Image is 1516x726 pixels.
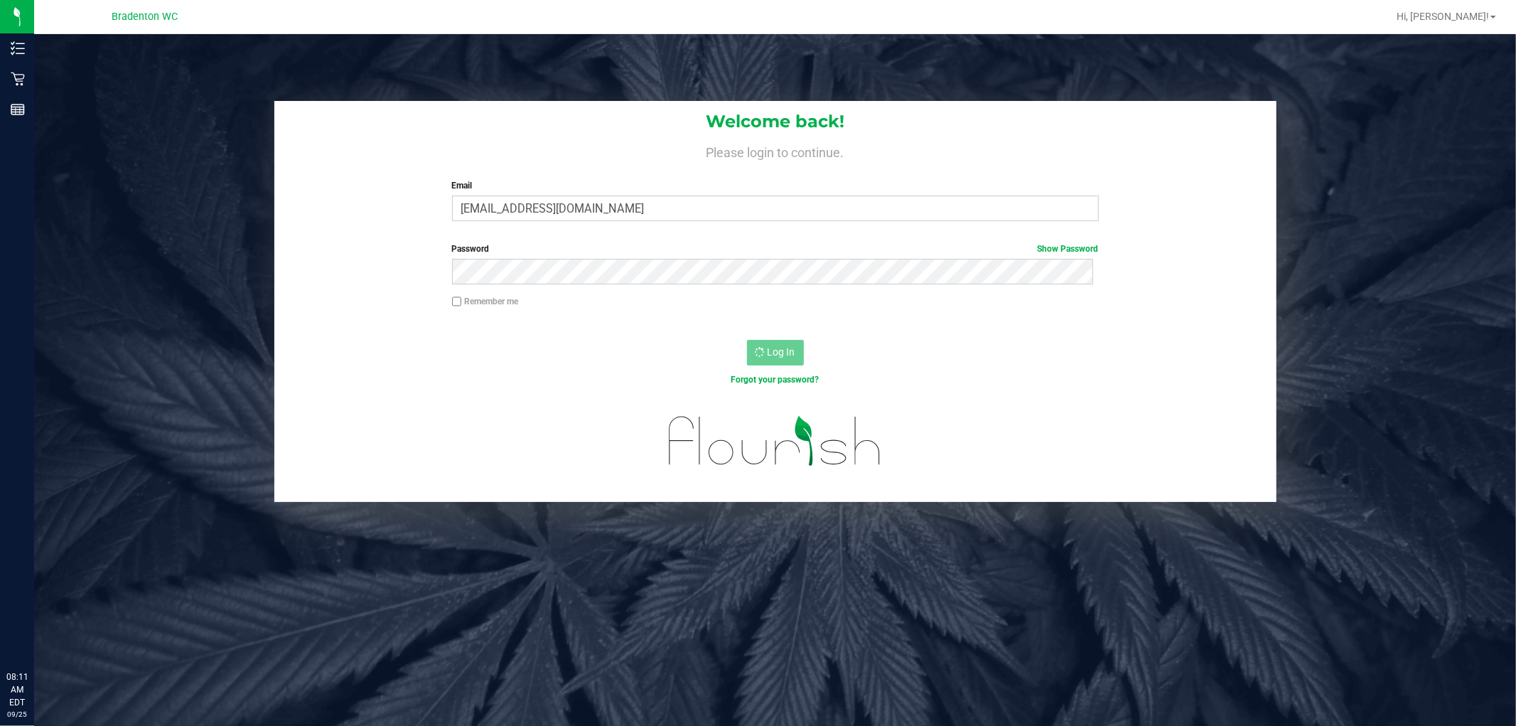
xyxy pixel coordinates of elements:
[6,709,28,720] p: 09/25
[274,112,1276,131] h1: Welcome back!
[274,142,1276,159] h4: Please login to continue.
[6,671,28,709] p: 08:11 AM EDT
[11,72,25,86] inline-svg: Retail
[452,244,490,254] span: Password
[11,41,25,55] inline-svg: Inventory
[452,295,519,308] label: Remember me
[731,375,819,385] a: Forgot your password?
[1038,244,1099,254] a: Show Password
[11,102,25,117] inline-svg: Reports
[452,179,1099,192] label: Email
[452,297,462,306] input: Remember me
[1397,11,1489,22] span: Hi, [PERSON_NAME]!
[747,340,804,365] button: Log In
[650,401,901,481] img: flourish_logo.svg
[112,11,178,23] span: Bradenton WC
[768,346,795,358] span: Log In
